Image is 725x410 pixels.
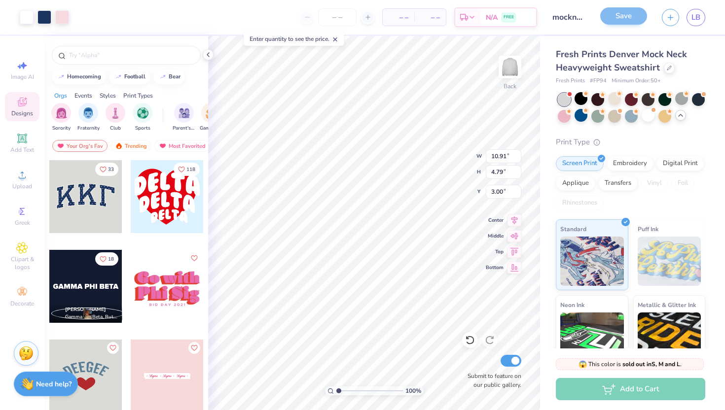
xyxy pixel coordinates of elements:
[68,50,194,60] input: Try "Alpha"
[560,300,584,310] span: Neon Ink
[124,74,145,79] div: football
[200,103,222,132] div: filter for Game Day
[115,142,123,149] img: trending.gif
[15,219,30,227] span: Greek
[500,57,520,77] img: Back
[200,103,222,132] button: filter button
[638,224,658,234] span: Puff Ink
[420,12,440,23] span: – –
[405,386,421,395] span: 100 %
[56,107,67,119] img: Sorority Image
[622,360,680,368] strong: sold out in S, M and L
[137,107,148,119] img: Sports Image
[11,73,34,81] span: Image AI
[10,146,34,154] span: Add Text
[556,176,595,191] div: Applique
[188,342,200,354] button: Like
[504,14,514,21] span: FREE
[656,156,704,171] div: Digital Print
[133,103,152,132] button: filter button
[638,300,696,310] span: Metallic & Glitter Ink
[188,252,200,264] button: Like
[52,125,71,132] span: Sorority
[133,103,152,132] div: filter for Sports
[556,156,604,171] div: Screen Print
[106,103,125,132] div: filter for Club
[607,156,653,171] div: Embroidery
[486,217,504,224] span: Center
[556,48,687,73] span: Fresh Prints Denver Mock Neck Heavyweight Sweatshirt
[52,140,108,152] div: Your Org's Fav
[77,125,100,132] span: Fraternity
[83,107,94,119] img: Fraternity Image
[556,196,604,210] div: Rhinestones
[179,107,190,119] img: Parent's Weekend Image
[154,140,210,152] div: Most Favorited
[556,77,585,85] span: Fresh Prints
[65,313,118,321] span: Gamma Phi Beta, Rutgers, The [GEOGRAPHIC_DATA][US_STATE]
[51,103,71,132] div: filter for Sorority
[5,255,39,271] span: Clipart & logos
[560,312,624,362] img: Neon Ink
[579,360,587,369] span: 😱
[638,312,701,362] img: Metallic & Glitter Ink
[77,103,100,132] div: filter for Fraternity
[95,163,118,176] button: Like
[108,167,114,172] span: 33
[206,107,217,119] img: Game Day Image
[114,74,122,80] img: trend_line.gif
[579,360,682,369] span: This color is .
[560,224,586,234] span: Standard
[57,142,65,149] img: most_fav.gif
[174,163,200,176] button: Like
[10,300,34,307] span: Decorate
[486,248,504,255] span: Top
[109,69,150,84] button: football
[462,372,521,389] label: Submit to feature on our public gallery.
[110,107,121,119] img: Club Image
[110,140,151,152] div: Trending
[108,257,114,262] span: 18
[51,103,71,132] button: filter button
[173,103,195,132] button: filter button
[54,91,67,100] div: Orgs
[11,109,33,117] span: Designs
[74,91,92,100] div: Events
[169,74,181,79] div: bear
[504,82,516,91] div: Back
[389,12,408,23] span: – –
[486,233,504,239] span: Middle
[159,74,167,80] img: trend_line.gif
[95,252,118,266] button: Like
[159,142,167,149] img: most_fav.gif
[67,74,101,79] div: homecoming
[106,103,125,132] button: filter button
[244,32,344,46] div: Enter quantity to see the price.
[107,342,119,354] button: Like
[200,125,222,132] span: Game Day
[638,237,701,286] img: Puff Ink
[36,379,72,389] strong: Need help?
[612,77,661,85] span: Minimum Order: 50 +
[153,69,185,84] button: bear
[12,182,32,190] span: Upload
[100,91,116,100] div: Styles
[687,9,705,26] a: LB
[486,264,504,271] span: Bottom
[691,12,700,23] span: LB
[52,69,106,84] button: homecoming
[186,167,195,172] span: 118
[110,125,121,132] span: Club
[173,125,195,132] span: Parent's Weekend
[671,176,694,191] div: Foil
[77,103,100,132] button: filter button
[560,237,624,286] img: Standard
[318,8,357,26] input: – –
[135,125,150,132] span: Sports
[556,137,705,148] div: Print Type
[57,74,65,80] img: trend_line.gif
[486,12,498,23] span: N/A
[598,176,638,191] div: Transfers
[641,176,668,191] div: Vinyl
[544,7,593,27] input: Untitled Design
